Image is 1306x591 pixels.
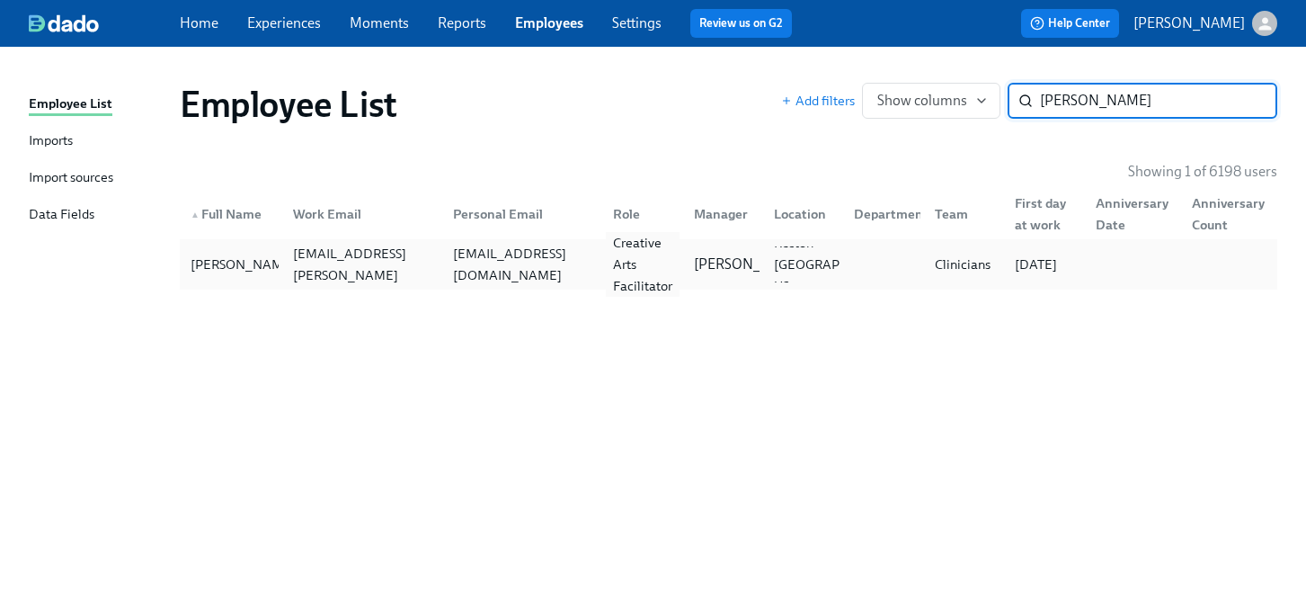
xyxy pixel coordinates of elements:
img: dado [29,14,99,32]
div: Team [928,203,1000,225]
p: [PERSON_NAME] [1133,13,1245,33]
div: First day at work [1008,193,1080,236]
div: Department [840,196,920,232]
a: Reports [438,14,486,31]
a: Home [180,14,218,31]
button: [PERSON_NAME] [1133,11,1277,36]
div: Manager [687,203,760,225]
div: Location [767,203,840,225]
p: Showing 1 of 6198 users [1128,162,1277,182]
div: Role [599,196,679,232]
div: [PERSON_NAME][EMAIL_ADDRESS][PERSON_NAME][DOMAIN_NAME] [286,221,439,308]
div: Clinicians [928,254,1000,275]
a: Employee List [29,94,165,116]
span: ▲ [191,210,200,219]
div: Personal Email [446,203,599,225]
div: Creative Arts Facilitator [606,232,680,297]
a: [PERSON_NAME][PERSON_NAME][EMAIL_ADDRESS][PERSON_NAME][DOMAIN_NAME][EMAIL_ADDRESS][DOMAIN_NAME]Cr... [180,239,1277,290]
div: Anniversary Count [1177,196,1274,232]
button: Show columns [862,83,1000,119]
div: ▲Full Name [183,196,279,232]
div: Role [606,203,679,225]
div: Anniversary Date [1088,193,1177,236]
a: Review us on G2 [699,14,783,32]
div: [PERSON_NAME] [183,254,303,275]
a: Employees [515,14,583,31]
div: Work Email [286,203,439,225]
button: Review us on G2 [690,9,792,38]
span: Help Center [1030,14,1110,32]
a: Data Fields [29,204,165,227]
div: Team [920,196,1000,232]
div: Full Name [183,203,279,225]
div: Imports [29,130,73,153]
div: Manager [680,196,760,232]
div: Anniversary Date [1081,196,1177,232]
button: Help Center [1021,9,1119,38]
button: Add filters [781,92,855,110]
p: [PERSON_NAME] [694,255,805,274]
div: Personal Email [439,196,599,232]
a: dado [29,14,180,32]
div: [DATE] [1008,254,1080,275]
a: Settings [612,14,662,31]
div: Department [847,203,936,225]
div: Employee List [29,94,112,116]
div: Reston [GEOGRAPHIC_DATA] US [767,232,913,297]
a: Moments [350,14,409,31]
div: [EMAIL_ADDRESS][DOMAIN_NAME] [446,243,599,286]
a: Imports [29,130,165,153]
a: Experiences [247,14,321,31]
div: Import sources [29,167,113,190]
span: Show columns [877,92,985,110]
a: Import sources [29,167,165,190]
input: Search by name [1040,83,1277,119]
div: Work Email [279,196,439,232]
div: Location [760,196,840,232]
div: Anniversary Count [1185,193,1274,236]
h1: Employee List [180,83,397,126]
div: Data Fields [29,204,94,227]
div: First day at work [1000,196,1080,232]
